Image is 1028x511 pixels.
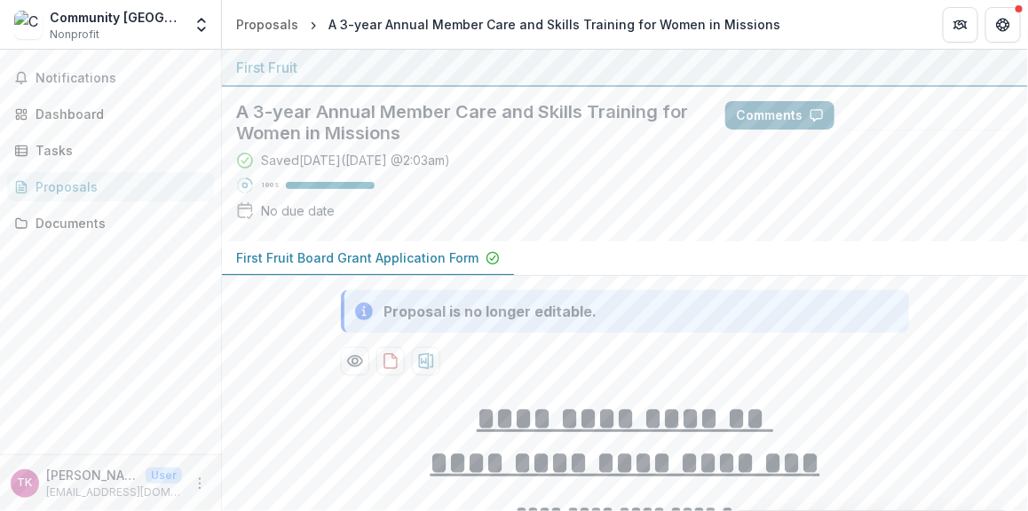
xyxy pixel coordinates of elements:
div: Documents [36,214,200,232]
div: First Fruit [236,57,1014,78]
button: download-proposal [412,347,440,375]
p: [EMAIL_ADDRESS][DOMAIN_NAME] [46,484,182,500]
button: More [189,473,210,494]
span: Notifications [36,71,207,86]
button: Answer Suggestions [842,101,1014,130]
h2: A 3-year Annual Member Care and Skills Training for Women in Missions [236,101,697,144]
div: Proposals [236,15,298,34]
button: Get Help [985,7,1021,43]
a: Dashboard [7,99,214,129]
div: Tasks [36,141,200,160]
button: Notifications [7,64,214,92]
a: Documents [7,208,214,238]
div: A 3-year Annual Member Care and Skills Training for Women in Missions [328,15,780,34]
div: No due date [261,201,335,220]
a: Proposals [7,172,214,201]
div: Proposals [36,177,200,196]
a: Tasks [7,136,214,165]
p: 100 % [261,179,279,192]
button: Partners [943,7,978,43]
button: Open entity switcher [189,7,214,43]
p: User [146,468,182,483]
nav: breadcrumb [229,12,787,37]
p: [PERSON_NAME] [46,466,138,484]
img: Community Health Education Center [14,11,43,39]
div: Tirus Karuga [18,477,33,489]
p: First Fruit Board Grant Application Form [236,248,478,267]
div: Community [GEOGRAPHIC_DATA] [50,8,182,27]
div: Saved [DATE] ( [DATE] @ 2:03am ) [261,151,450,169]
span: Nonprofit [50,27,99,43]
button: download-proposal [376,347,405,375]
div: Dashboard [36,105,200,123]
div: Proposal is no longer editable. [384,301,597,322]
button: Preview 5f72c549-a866-48e0-b287-3337bf389d4e-0.pdf [341,347,369,375]
a: Proposals [229,12,305,37]
button: Comments [725,101,834,130]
